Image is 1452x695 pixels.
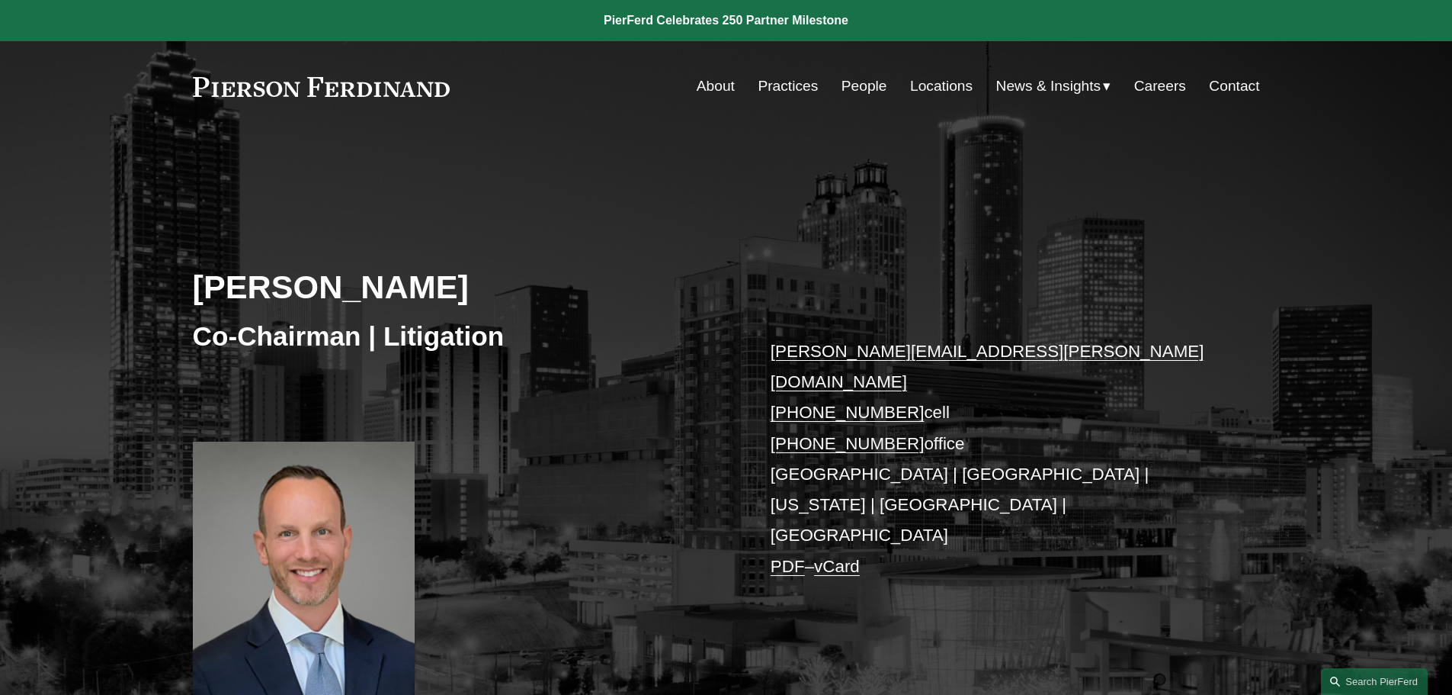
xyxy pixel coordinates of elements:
[193,320,726,353] h3: Co-Chairman | Litigation
[771,336,1215,583] p: cell office [GEOGRAPHIC_DATA] | [GEOGRAPHIC_DATA] | [US_STATE] | [GEOGRAPHIC_DATA] | [GEOGRAPHIC_...
[910,72,973,101] a: Locations
[771,434,925,453] a: [PHONE_NUMBER]
[771,403,925,422] a: [PHONE_NUMBER]
[1321,668,1428,695] a: Search this site
[771,557,805,576] a: PDF
[996,72,1111,101] a: folder dropdown
[758,72,818,101] a: Practices
[1209,72,1259,101] a: Contact
[841,72,887,101] a: People
[697,72,735,101] a: About
[1134,72,1186,101] a: Careers
[193,267,726,307] h2: [PERSON_NAME]
[771,342,1204,391] a: [PERSON_NAME][EMAIL_ADDRESS][PERSON_NAME][DOMAIN_NAME]
[996,73,1101,100] span: News & Insights
[814,557,860,576] a: vCard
